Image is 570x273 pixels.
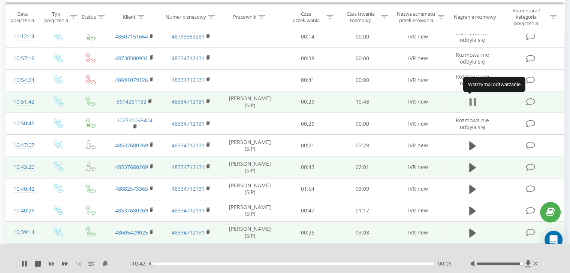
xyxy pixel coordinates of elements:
[130,260,149,267] span: - 10:42
[454,14,496,21] div: Nagranie rozmowy
[456,30,489,43] span: Rozmowa nie odbyła się
[396,11,436,24] div: Nazwa schematu przekierowania
[172,98,205,105] a: 48334712131
[75,260,81,267] span: 1 x
[172,207,205,214] a: 48334712131
[172,76,205,83] a: 48334712131
[389,113,446,135] td: IVR new
[456,73,489,87] span: Rozmowa nie odbyła się
[172,142,205,149] a: 48334712131
[220,222,281,243] td: [PERSON_NAME] (SIP)
[281,47,335,69] td: 00:38
[220,243,281,265] td: [PERSON_NAME] (SIP)
[13,73,33,88] div: 10:54:24
[233,14,256,21] div: Pracownik
[342,11,379,24] div: Czas trwania rozmowy
[82,14,96,21] div: Status
[172,33,205,40] a: 48799353281
[13,95,33,109] div: 10:51:42
[13,138,33,153] div: 10:47:07
[281,178,335,200] td: 01:54
[220,156,281,178] td: [PERSON_NAME] (SIP)
[389,178,446,200] td: IVR new
[115,142,148,149] a: 48537680269
[438,260,452,267] span: 00:06
[335,200,389,221] td: 01:17
[115,55,148,62] a: 48730500931
[335,243,389,265] td: 00:26
[166,14,206,21] div: Numer biznesowy
[335,91,389,113] td: 10:48
[281,69,335,91] td: 00:41
[335,135,389,156] td: 03:28
[389,69,446,91] td: IVR new
[117,117,153,124] a: 302531098404
[281,135,335,156] td: 00:21
[13,116,33,131] div: 10:50:45
[335,47,389,69] td: 00:00
[172,185,205,192] a: 48334712131
[220,200,281,221] td: [PERSON_NAME] (SIP)
[463,77,525,92] div: Wstrzymaj odtwarzanie
[44,11,68,24] div: Typ połączenia
[115,229,148,236] a: 48605429025
[389,91,446,113] td: IVR new
[115,76,148,83] a: 48691079126
[335,69,389,91] td: 00:00
[220,178,281,200] td: [PERSON_NAME] (SIP)
[335,26,389,47] td: 00:00
[281,243,335,265] td: 00:37
[281,113,335,135] td: 00:26
[335,156,389,178] td: 02:01
[6,11,39,24] div: Data połączenia
[13,225,33,240] div: 10:39:14
[115,185,148,192] a: 48882573365
[115,33,148,40] a: 48507151664
[172,120,205,127] a: 48334712131
[504,8,548,27] div: Komentarz / kategoria połączenia
[220,135,281,156] td: [PERSON_NAME] (SIP)
[389,200,446,221] td: IVR new
[335,113,389,135] td: 00:00
[281,222,335,243] td: 00:26
[151,262,154,265] div: Accessibility label
[172,229,205,236] a: 48334712131
[172,163,205,171] a: 48334712131
[389,156,446,178] td: IVR new
[456,51,489,65] span: Rozmowa nie odbyła się
[117,98,147,105] a: 3614261132
[519,262,522,265] div: Accessibility label
[389,222,446,243] td: IVR new
[389,26,446,47] td: IVR new
[335,178,389,200] td: 03:09
[115,207,148,214] a: 48537680269
[13,160,33,174] div: 10:43:20
[13,203,33,218] div: 10:40:26
[389,47,446,69] td: IVR new
[281,26,335,47] td: 00:14
[220,91,281,113] td: [PERSON_NAME] (SIP)
[115,163,148,171] a: 48537680269
[456,117,489,131] span: Rozmowa nie odbyła się
[281,91,335,113] td: 00:29
[13,29,33,44] div: 11:12:14
[123,14,136,21] div: Klient
[545,231,563,249] div: Open Intercom Messenger
[13,182,33,196] div: 10:40:42
[13,51,33,66] div: 10:57:16
[335,222,389,243] td: 03:08
[281,156,335,178] td: 00:43
[287,11,325,24] div: Czas oczekiwania
[389,135,446,156] td: IVR new
[389,243,446,265] td: IVR new
[172,55,205,62] a: 48334712131
[281,200,335,221] td: 00:47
